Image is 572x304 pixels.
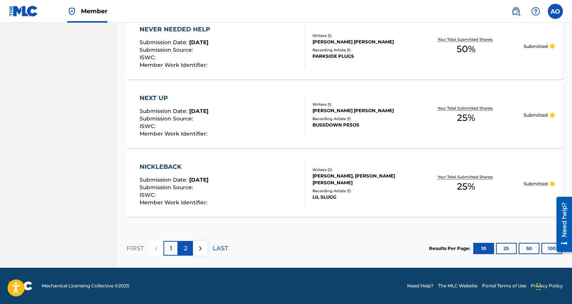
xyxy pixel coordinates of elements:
iframe: Chat Widget [534,268,572,304]
div: PARKSIDE PLUGS [312,53,409,60]
span: Mechanical Licensing Collective © 2025 [42,282,129,289]
p: Your Total Submitted Shares: [438,174,495,180]
div: User Menu [548,4,563,19]
button: 50 [519,243,539,254]
img: right [196,244,205,253]
div: NICKLEBACK [140,162,209,171]
img: search [511,7,521,16]
span: [DATE] [189,176,208,183]
img: MLC Logo [9,6,38,17]
span: Member [81,7,107,15]
img: help [531,7,540,16]
a: Portal Terms of Use [482,282,526,289]
div: NEXT UP [140,94,209,103]
span: 50 % [457,42,476,56]
span: 25 % [457,180,475,193]
div: Writers ( 2 ) [312,167,409,173]
p: Your Total Submitted Shares: [438,37,495,42]
div: BUSSDOWN PESOS [312,122,409,128]
span: Member Work Identifier : [140,130,209,137]
p: Your Total Submitted Shares: [438,105,495,111]
div: Recording Artists ( 1 ) [312,188,409,194]
span: Member Work Identifier : [140,62,209,68]
a: Need Help? [407,282,434,289]
p: 2 [184,244,187,253]
img: Top Rightsholder [67,7,76,16]
p: Submitted [524,112,548,119]
div: Recording Artists ( 1 ) [312,47,409,53]
p: FIRST [126,244,144,253]
p: Results Per Page: [429,245,472,252]
span: Member Work Identifier : [140,199,209,206]
span: [DATE] [189,108,208,114]
div: Drag [536,275,541,298]
span: 25 % [457,111,475,125]
button: 10 [473,243,494,254]
button: 25 [496,243,517,254]
p: LAST [213,244,228,253]
span: Submission Source : [140,115,195,122]
p: Submitted [524,181,548,187]
div: NEVER NEEDED HELP [140,25,214,34]
iframe: Resource Center [551,193,572,256]
span: ISWC : [140,191,157,198]
div: Writers ( 1 ) [312,33,409,39]
span: Submission Date : [140,176,189,183]
span: ISWC : [140,54,157,61]
a: NEVER NEEDED HELPSubmission Date:[DATE]Submission Source:ISWC:Member Work Identifier:Writers (1)[... [126,13,563,79]
button: 100 [541,243,562,254]
div: [PERSON_NAME] [PERSON_NAME] [312,107,409,114]
a: The MLC Website [438,282,477,289]
a: Public Search [508,4,524,19]
div: LIL SLUGG [312,194,409,201]
p: Submitted [524,43,548,50]
div: Help [528,4,543,19]
a: NEXT UPSubmission Date:[DATE]Submission Source:ISWC:Member Work Identifier:Writers (1)[PERSON_NAM... [126,82,563,148]
span: Submission Source : [140,46,195,53]
div: [PERSON_NAME] [PERSON_NAME] [312,39,409,45]
span: [DATE] [189,39,208,46]
div: Writers ( 1 ) [312,102,409,107]
span: Submission Date : [140,39,189,46]
img: logo [9,281,33,290]
a: NICKLEBACKSubmission Date:[DATE]Submission Source:ISWC:Member Work Identifier:Writers (2)[PERSON_... [126,151,563,217]
div: [PERSON_NAME], [PERSON_NAME] [PERSON_NAME] [312,173,409,186]
span: Submission Date : [140,108,189,114]
span: Submission Source : [140,184,195,191]
p: 1 [170,244,172,253]
span: ISWC : [140,123,157,130]
div: Recording Artists ( 1 ) [312,116,409,122]
a: Privacy Policy [531,282,563,289]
